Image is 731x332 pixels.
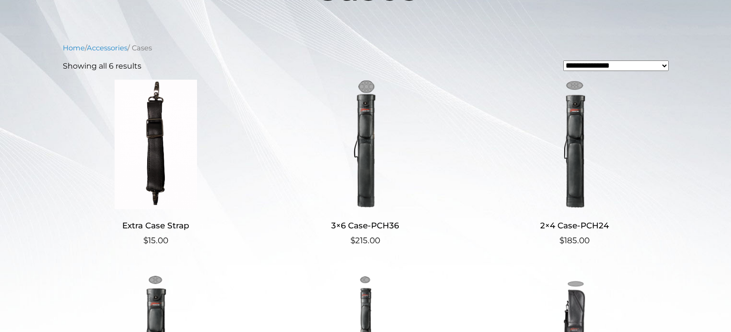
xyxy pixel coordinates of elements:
nav: Breadcrumb [63,43,669,53]
a: Home [63,44,85,52]
bdi: 15.00 [143,236,168,245]
a: Accessories [87,44,128,52]
img: Extra Case Strap [63,80,249,209]
bdi: 215.00 [350,236,380,245]
bdi: 185.00 [559,236,590,245]
span: $ [350,236,355,245]
span: $ [559,236,564,245]
img: 2x4 Case-PCH24 [481,80,668,209]
h2: Extra Case Strap [63,217,249,235]
p: Showing all 6 results [63,60,141,72]
a: 2×4 Case-PCH24 $185.00 [481,80,668,247]
h2: 2×4 Case-PCH24 [481,217,668,235]
a: Extra Case Strap $15.00 [63,80,249,247]
h2: 3×6 Case-PCH36 [272,217,458,235]
span: $ [143,236,148,245]
img: 3x6 Case-PCH36 [272,80,458,209]
a: 3×6 Case-PCH36 $215.00 [272,80,458,247]
select: Shop order [563,60,669,71]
